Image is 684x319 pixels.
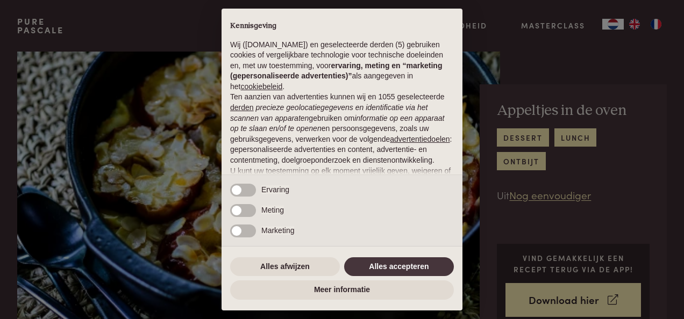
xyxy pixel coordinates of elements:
h2: Kennisgeving [230,21,454,31]
button: Alles accepteren [344,257,454,277]
button: Alles afwijzen [230,257,340,277]
em: informatie op een apparaat op te slaan en/of te openen [230,114,445,133]
em: precieze geolocatiegegevens en identificatie via het scannen van apparaten [230,103,427,122]
span: Ervaring [261,185,289,194]
p: Ten aanzien van advertenties kunnen wij en 1055 geselecteerde gebruiken om en persoonsgegevens, z... [230,92,454,165]
span: Marketing [261,226,294,235]
button: advertentiedoelen [390,134,450,145]
button: derden [230,103,254,113]
a: cookiebeleid [240,82,282,91]
p: U kunt uw toestemming op elk moment vrijelijk geven, weigeren of intrekken door het voorkeurenpan... [230,166,454,219]
p: Wij ([DOMAIN_NAME]) en geselecteerde derden (5) gebruiken cookies of vergelijkbare technologie vo... [230,40,454,92]
span: Meting [261,206,284,214]
button: Meer informatie [230,280,454,300]
strong: ervaring, meting en “marketing (gepersonaliseerde advertenties)” [230,61,442,81]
